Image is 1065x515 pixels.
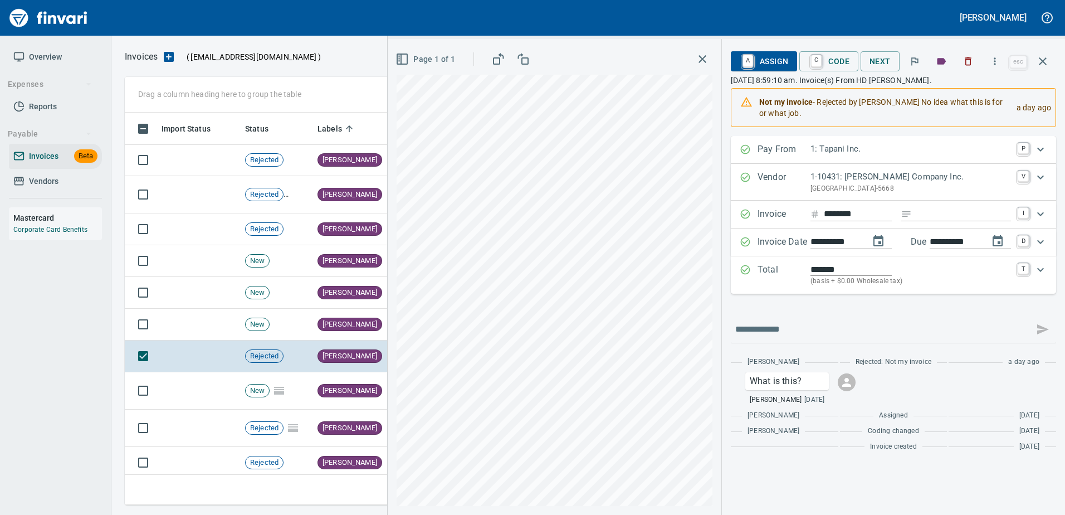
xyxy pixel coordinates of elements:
span: Import Status [162,122,211,135]
span: Rejected [246,224,283,235]
div: Click for options [745,372,829,390]
span: [DATE] [804,395,824,406]
span: New [246,288,269,298]
button: Expenses [3,74,96,95]
span: [PERSON_NAME] [318,386,382,396]
td: [DATE] [383,447,444,479]
p: 1-10431: [PERSON_NAME] Company Inc. [810,171,1011,183]
td: [DATE] [383,277,444,309]
nav: breadcrumb [125,50,158,64]
div: Expand [731,256,1056,294]
button: change due date [984,228,1011,255]
span: Rejected [246,351,283,362]
button: Discard [956,49,980,74]
span: Vendors [29,174,58,188]
span: Rejected [246,423,283,434]
span: Rejected: Not my invoice [856,357,931,368]
button: Page 1 of 1 [393,49,460,70]
span: a day ago [1008,357,1039,368]
span: Labels [317,122,356,135]
span: [PERSON_NAME] [318,351,382,362]
img: Finvari [7,4,90,31]
div: Expand [731,164,1056,201]
span: Coding changed [868,426,919,437]
span: Status [245,122,268,135]
svg: Invoice number [810,207,819,221]
a: Vendors [9,169,102,194]
span: [PERSON_NAME] [748,426,799,437]
button: Labels [929,49,954,74]
p: Total [758,263,810,287]
span: Page 1 of 1 [398,52,455,66]
p: Invoices [125,50,158,64]
a: T [1018,263,1029,274]
span: [PERSON_NAME] [318,319,382,330]
span: [PERSON_NAME] [318,224,382,235]
button: Flag [902,49,927,74]
span: Rejected [246,190,283,200]
span: Assign [740,52,788,71]
a: InvoicesBeta [9,144,102,169]
p: Vendor [758,171,810,194]
td: [DATE] [383,372,444,410]
a: D [1018,235,1029,246]
button: Upload an Invoice [158,50,180,64]
p: Drag a column heading here to group the table [138,89,301,100]
td: [DATE] [383,213,444,245]
span: Code [808,52,849,71]
td: [DATE] [383,341,444,372]
span: Expenses [8,77,92,91]
span: This records your message into the invoice and notifies anyone mentioned [1029,316,1056,343]
span: [PERSON_NAME] [318,288,382,298]
a: Corporate Card Benefits [13,226,87,234]
p: ( ) [180,51,321,62]
a: P [1018,143,1029,154]
span: Next [869,55,891,69]
h5: [PERSON_NAME] [960,12,1027,23]
span: Beta [74,150,97,163]
h6: Mastercard [13,212,102,224]
a: V [1018,171,1029,182]
td: [DATE] [383,176,444,213]
a: I [1018,207,1029,218]
span: Labels [317,122,342,135]
p: Invoice Date [758,235,810,250]
span: [PERSON_NAME] [318,155,382,166]
button: CCode [799,51,858,71]
button: AAssign [731,51,797,71]
p: [DATE] 8:59:10 am. Invoice(s) From HD [PERSON_NAME]. [731,75,1056,86]
p: Pay From [758,143,810,157]
span: Pages Split [284,190,302,198]
button: change date [865,228,892,255]
span: [PERSON_NAME] [748,410,799,421]
a: Reports [9,94,102,119]
span: [DATE] [1019,426,1039,437]
a: C [811,55,822,67]
span: New [246,386,269,396]
div: - Rejected by [PERSON_NAME] No idea what this is for or what job. [759,92,1008,123]
td: [DATE] [383,410,444,447]
span: [EMAIL_ADDRESS][DOMAIN_NAME] [189,51,317,62]
span: Rejected [246,155,283,166]
p: Invoice [758,207,810,222]
span: Import Status [162,122,225,135]
span: [PERSON_NAME] [318,256,382,266]
td: [DATE] [383,309,444,341]
span: Invoice created [870,441,917,453]
span: Assigned [879,410,907,421]
span: Pages Split [284,423,302,432]
p: Due [911,235,964,249]
td: [DATE] [383,245,444,277]
button: Next [861,51,900,72]
span: Reports [29,100,57,114]
span: Pages Split [270,386,289,395]
span: Status [245,122,283,135]
span: New [246,319,269,330]
div: a day ago [1008,92,1051,123]
div: Expand [731,229,1056,256]
div: Expand [731,136,1056,164]
span: [PERSON_NAME] [318,190,382,200]
span: Rejected [246,458,283,468]
span: [DATE] [1019,410,1039,421]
